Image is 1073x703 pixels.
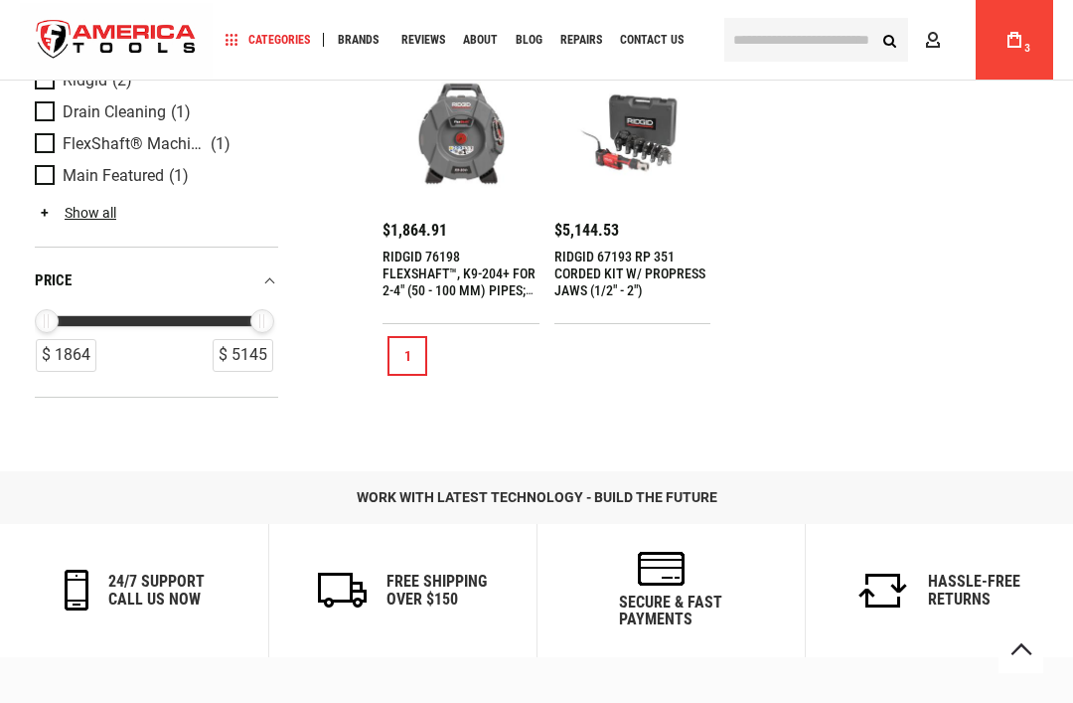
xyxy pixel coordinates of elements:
[463,34,498,46] span: About
[213,339,273,372] div: $ 5145
[35,133,273,155] a: FlexShaft® Machines (1)
[35,70,273,91] a: Ridgid (2)
[169,168,189,185] span: (1)
[329,27,387,54] a: Brands
[63,72,107,89] span: Ridgid
[516,34,542,46] span: Blog
[387,336,427,376] a: 1
[112,73,132,89] span: (2)
[35,2,278,398] div: Product Filters
[554,249,705,298] a: RIDGID 67193 RP 351 CORDED KIT W/ PROPRESS JAWS (1/2" - 2")
[1024,43,1030,54] span: 3
[35,165,273,187] a: Main Featured (1)
[211,136,230,153] span: (1)
[338,34,379,46] span: Brands
[551,27,611,54] a: Repairs
[401,34,445,46] span: Reviews
[386,573,487,608] h6: Free Shipping Over $150
[35,101,273,123] a: Drain Cleaning (1)
[171,104,191,121] span: (1)
[560,34,602,46] span: Repairs
[63,103,166,121] span: Drain Cleaning
[620,34,684,46] span: Contact Us
[554,223,619,239] span: $5,144.53
[108,573,205,608] h6: 24/7 support call us now
[611,27,692,54] a: Contact Us
[63,167,164,185] span: Main Featured
[35,267,278,294] div: price
[574,74,691,191] img: RIDGID 67193 RP 351 CORDED KIT W/ PROPRESS JAWS (1/2
[383,223,447,239] span: $1,864.91
[20,3,213,78] a: store logo
[226,33,310,47] span: Categories
[402,74,520,191] img: RIDGID 76198 FLEXSHAFT™, K9-204+ FOR 2-4
[35,205,116,221] a: Show all
[870,21,908,59] button: Search
[63,135,206,153] span: FlexShaft® Machines
[392,27,454,54] a: Reviews
[217,27,319,54] a: Categories
[928,573,1020,608] h6: Hassle-Free Returns
[507,27,551,54] a: Blog
[619,594,722,628] h6: secure & fast payments
[454,27,507,54] a: About
[36,339,96,372] div: $ 1864
[383,249,536,349] a: RIDGID 76198 FLEXSHAFT™, K9-204+ FOR 2-4" (50 - 100 MM) PIPES; INCLUDES: 70' (21,3 M) OF 5/16" (8...
[20,3,213,78] img: America Tools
